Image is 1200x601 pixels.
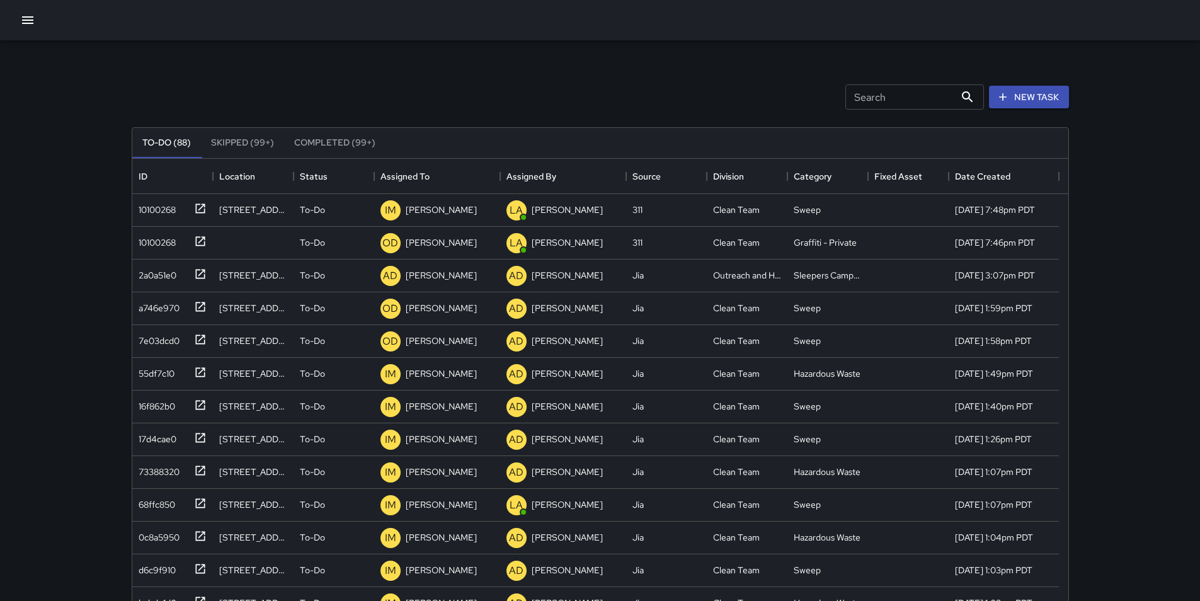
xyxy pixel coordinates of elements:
button: Skipped (99+) [201,128,284,158]
div: 7e03dcd0 [134,329,180,347]
div: Location [219,159,255,194]
p: [PERSON_NAME] [406,203,477,216]
div: Jia [632,466,644,478]
p: AD [509,399,523,415]
button: New Task [989,86,1069,109]
div: Assigned By [500,159,626,194]
div: 68ffc850 [134,493,175,511]
p: To-Do [300,335,325,347]
div: a746e970 [134,297,180,314]
p: AD [509,367,523,382]
p: AD [509,465,523,480]
p: IM [385,465,396,480]
p: IM [385,399,396,415]
div: 575 Polk Street [219,335,287,347]
p: To-Do [300,367,325,380]
div: Assigned By [506,159,556,194]
p: [PERSON_NAME] [406,367,477,380]
div: Assigned To [380,159,430,194]
div: Sweep [794,564,821,576]
p: [PERSON_NAME] [406,531,477,544]
p: [PERSON_NAME] [532,367,603,380]
div: 2a0a51e0 [134,264,176,282]
p: LA [510,236,523,251]
p: IM [385,367,396,382]
div: Hazardous Waste [794,531,860,544]
div: 55df7c10 [134,362,174,380]
div: Jia [632,498,644,511]
div: Category [794,159,831,194]
div: Clean Team [713,400,760,413]
div: 9/26/2025, 1:07pm PDT [955,466,1032,478]
p: [PERSON_NAME] [406,466,477,478]
p: LA [510,498,523,513]
p: [PERSON_NAME] [406,564,477,576]
div: 10100268 [134,231,176,249]
div: Clean Team [713,498,760,511]
div: Sweep [794,433,821,445]
p: OD [382,301,398,316]
p: OD [382,236,398,251]
div: Clean Team [713,302,760,314]
div: 311 [632,203,643,216]
div: 9/26/2025, 3:07pm PDT [955,269,1035,282]
p: To-Do [300,236,325,249]
div: 9/26/2025, 1:04pm PDT [955,531,1033,544]
div: 540 Mcallister Street [219,531,287,544]
div: Status [294,159,374,194]
p: AD [509,334,523,349]
p: [PERSON_NAME] [406,302,477,314]
div: Hazardous Waste [794,466,860,478]
div: 311 [632,236,643,249]
p: [PERSON_NAME] [406,498,477,511]
p: [PERSON_NAME] [532,203,603,216]
p: To-Do [300,269,325,282]
div: 9/26/2025, 1:03pm PDT [955,564,1032,576]
p: AD [509,432,523,447]
p: To-Do [300,203,325,216]
button: To-Do (88) [132,128,201,158]
p: IM [385,498,396,513]
div: Jia [632,269,644,282]
p: [PERSON_NAME] [532,400,603,413]
div: 16f862b0 [134,395,175,413]
p: To-Do [300,564,325,576]
p: To-Do [300,531,325,544]
div: 9/26/2025, 1:59pm PDT [955,302,1032,314]
p: AD [383,268,397,283]
p: LA [510,203,523,218]
div: 679 Golden Gate Avenue [219,367,287,380]
div: Sweep [794,498,821,511]
div: Clean Team [713,236,760,249]
p: [PERSON_NAME] [406,269,477,282]
div: 9/26/2025, 1:40pm PDT [955,400,1033,413]
div: Clean Team [713,564,760,576]
p: [PERSON_NAME] [406,236,477,249]
div: Clean Team [713,335,760,347]
div: Clean Team [713,466,760,478]
div: Sweep [794,302,821,314]
div: ID [139,159,147,194]
p: [PERSON_NAME] [532,269,603,282]
p: [PERSON_NAME] [532,335,603,347]
div: 0c8a5950 [134,526,180,544]
div: Fixed Asset [874,159,922,194]
div: 525 Golden Gate Avenue [219,269,287,282]
div: Jia [632,564,644,576]
div: Fixed Asset [868,159,949,194]
div: Source [626,159,707,194]
div: Category [787,159,868,194]
p: [PERSON_NAME] [532,302,603,314]
div: 9/26/2025, 1:49pm PDT [955,367,1033,380]
div: Jia [632,302,644,314]
p: [PERSON_NAME] [532,433,603,445]
div: Status [300,159,328,194]
p: OD [382,334,398,349]
div: 9/26/2025, 1:07pm PDT [955,498,1032,511]
div: Jia [632,367,644,380]
div: 689 Mcallister Street [219,400,287,413]
div: Jia [632,433,644,445]
p: [PERSON_NAME] [532,236,603,249]
div: 580 Mcallister Street [219,564,287,576]
div: Location [213,159,294,194]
